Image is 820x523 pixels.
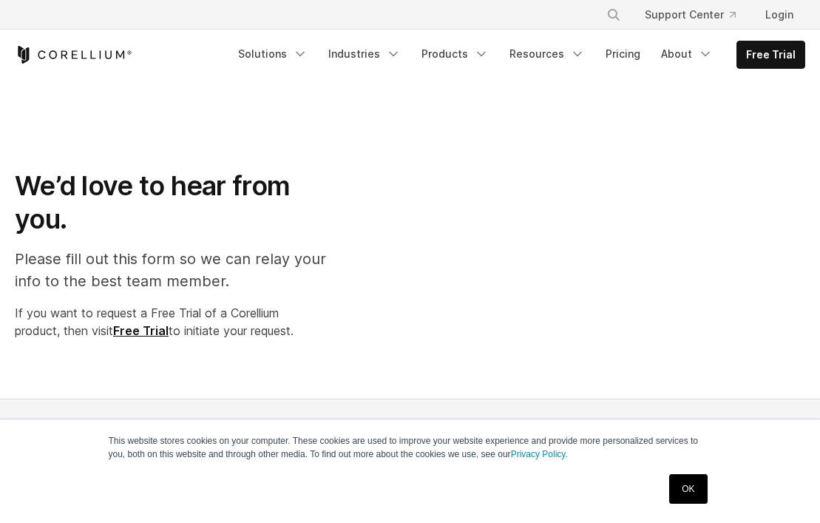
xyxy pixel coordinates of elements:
[15,46,132,64] a: Corellium Home
[589,1,805,28] div: Navigation Menu
[669,474,707,504] a: OK
[753,1,805,28] a: Login
[501,41,594,67] a: Resources
[633,1,748,28] a: Support Center
[652,41,722,67] a: About
[15,169,327,236] h1: We’d love to hear from you.
[597,41,649,67] a: Pricing
[413,41,498,67] a: Products
[737,41,804,68] a: Free Trial
[229,41,316,67] a: Solutions
[15,304,327,340] p: If you want to request a Free Trial of a Corellium product, then visit to initiate your request.
[15,248,327,292] p: Please fill out this form so we can relay your info to the best team member.
[600,1,627,28] button: Search
[319,41,410,67] a: Industries
[229,41,805,69] div: Navigation Menu
[109,434,712,461] p: This website stores cookies on your computer. These cookies are used to improve your website expe...
[113,323,169,338] a: Free Trial
[511,449,568,459] a: Privacy Policy.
